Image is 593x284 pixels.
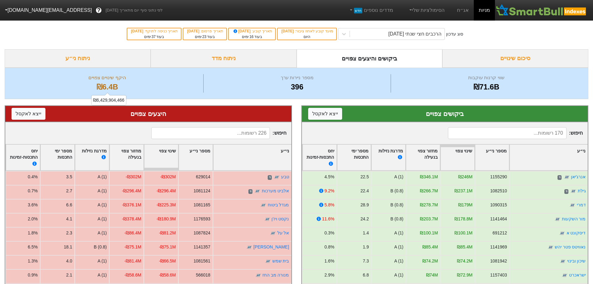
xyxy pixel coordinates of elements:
[233,29,252,33] span: [DATE]
[66,230,72,236] div: 2.3
[98,230,107,236] div: A (1)
[213,145,291,171] div: Toggle SortBy
[442,49,588,68] div: סיכום שינויים
[557,175,561,180] span: ד
[66,258,72,264] div: 4.0
[205,74,389,81] div: מספר ניירות ערך
[75,145,109,171] div: Toggle SortBy
[571,174,586,179] a: אנרג'יאן
[5,49,151,68] div: ניתוח ני״ע
[249,35,253,39] span: 16
[28,202,38,208] div: 3.6%
[205,81,389,93] div: 396
[308,108,342,120] button: ייצא לאקסל
[151,127,270,139] input: 226 רשומות...
[144,145,178,171] div: Toggle SortBy
[28,244,38,250] div: 6.5%
[265,258,271,265] img: tase link
[277,230,289,235] a: אל על
[554,216,561,223] img: tase link
[458,174,473,180] div: ₪246M
[194,216,210,222] div: 1176593
[106,7,162,13] span: לפי נתוני סוף יום מתאריך [DATE]
[255,272,261,279] img: tase link
[122,188,141,194] div: -₪296.4M
[160,174,176,180] div: -₪302M
[91,95,126,105] div: ₪6,429,904,466
[394,258,403,264] div: A (1)
[97,6,101,15] span: ?
[122,202,141,208] div: -₪376.1M
[563,174,570,181] img: tase link
[440,145,474,171] div: Toggle SortBy
[490,174,507,180] div: 1155290
[271,216,289,221] a: נקסט ויז'ן
[393,81,580,93] div: ₪71.6B
[324,230,334,236] div: 0.3%
[569,272,586,277] a: ישראכרט
[324,202,334,208] div: 5.8%
[360,202,369,208] div: 28.9
[305,148,334,167] div: יחס התכסות-זמינות
[559,230,565,237] img: tase link
[390,188,403,194] div: B (0.8)
[194,202,210,208] div: 1081165
[13,74,202,81] div: היקף שינויים צפויים
[28,174,38,180] div: 0.4%
[324,188,334,194] div: 9.2%
[77,148,107,167] div: מדרגת נזילות
[420,230,438,236] div: ₪100.1M
[420,188,438,194] div: ₪266.7M
[66,188,72,194] div: 2.7
[324,272,334,278] div: 2.9%
[566,230,586,235] a: דיסקונט א
[159,244,176,250] div: -₪75.1M
[125,272,141,278] div: -₪58.6M
[446,31,463,37] div: סוג עדכון
[560,258,566,265] img: tase link
[28,188,38,194] div: 0.7%
[490,244,507,250] div: 1141969
[125,244,141,250] div: -₪75.1M
[394,174,403,180] div: A (1)
[66,216,72,222] div: 4.1
[66,272,72,278] div: 2.1
[281,28,333,34] div: מועד קובע לאחוז ציבור :
[260,202,266,209] img: tase link
[274,174,280,181] img: tase link
[426,272,438,278] div: ₪74M
[179,145,213,171] div: Toggle SortBy
[94,244,107,250] div: B (0.8)
[510,145,588,171] div: Toggle SortBy
[12,109,285,118] div: היצעים צפויים
[194,230,210,236] div: 1087824
[264,216,271,223] img: tase link
[194,244,210,250] div: 1141357
[354,8,362,13] span: חדש
[448,127,567,139] input: 170 רשומות...
[196,174,210,180] div: 629014
[125,230,141,236] div: -₪86.4M
[202,35,206,39] span: 23
[297,49,443,68] div: ביקושים והיצעים צפויים
[390,216,403,222] div: B (0.8)
[304,35,310,39] span: היום
[131,29,144,33] span: [DATE]
[308,109,582,118] div: ביקושים צפויים
[12,108,45,120] button: ייצא לאקסל
[303,145,337,171] div: Toggle SortBy
[570,188,577,195] img: tase link
[390,202,403,208] div: B (0.8)
[388,30,442,38] div: הרכבים חצי שנתי [DATE]
[98,188,107,194] div: A (1)
[66,174,72,180] div: 3.5
[547,244,553,251] img: tase link
[254,188,261,195] img: tase link
[374,148,403,167] div: מדרגת נזילות
[66,202,72,208] div: 6.6
[394,272,403,278] div: A (1)
[360,188,369,194] div: 22.4
[457,272,473,278] div: ₪72.9M
[98,174,107,180] div: A (1)
[151,49,297,68] div: ניתוח מדד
